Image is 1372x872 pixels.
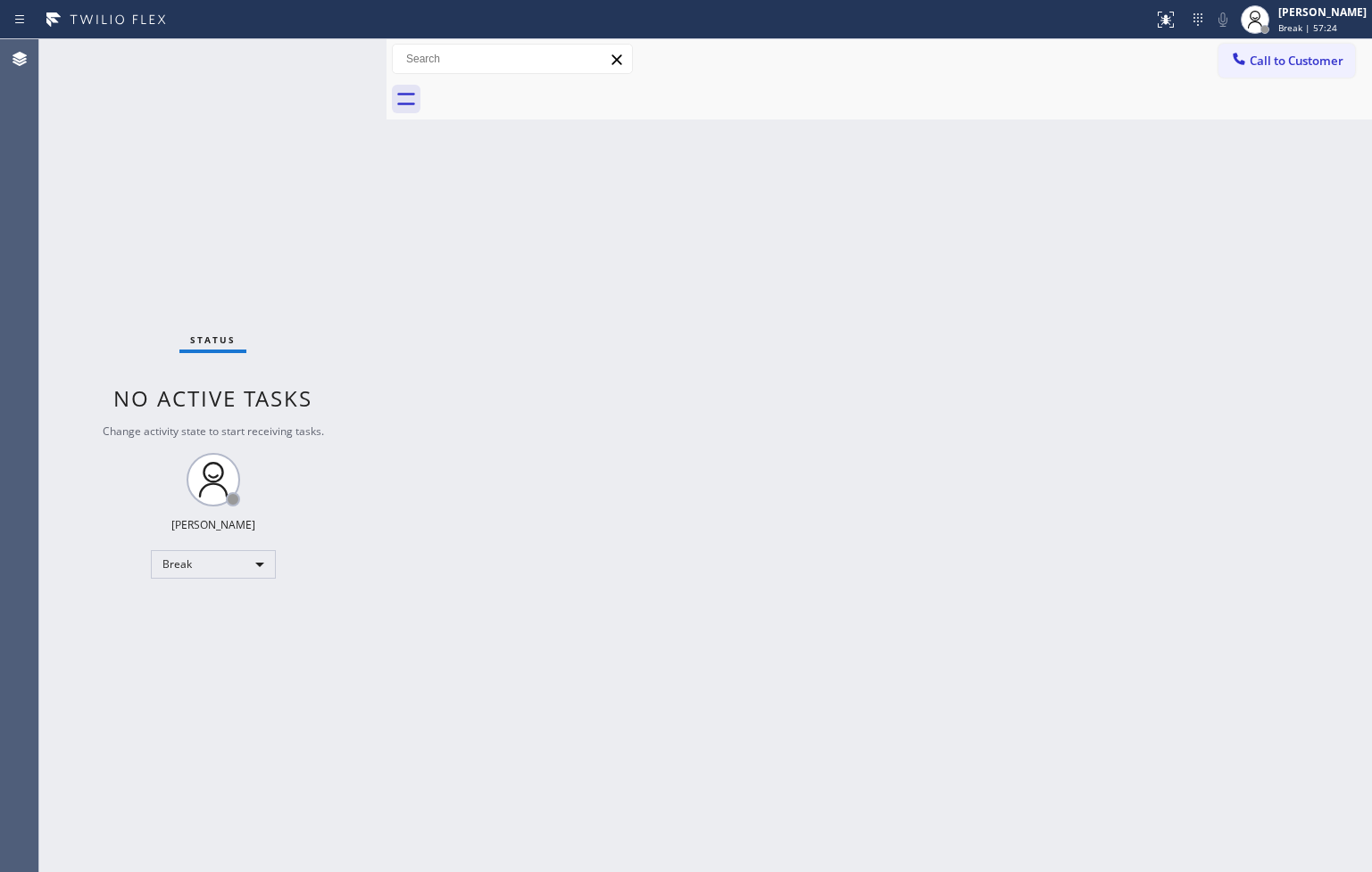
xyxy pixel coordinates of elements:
span: No active tasks [113,383,312,413]
button: Call to Customer [1218,44,1355,78]
div: [PERSON_NAME] [171,517,255,532]
div: Break [151,550,276,579]
span: Call to Customer [1250,53,1343,69]
span: Status [190,333,236,346]
div: [PERSON_NAME] [1278,4,1367,20]
button: Mute [1210,7,1235,32]
span: Change activity state to start receiving tasks. [103,424,324,439]
input: Search [393,45,632,73]
span: Break | 57:24 [1278,21,1337,34]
